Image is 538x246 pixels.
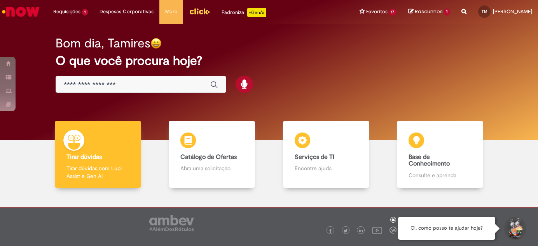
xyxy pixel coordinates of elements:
span: More [165,8,177,16]
span: Requisições [53,8,80,16]
span: TM [482,9,487,14]
b: Base de Conhecimento [409,153,450,168]
a: Catálogo de Ofertas Abra uma solicitação [155,121,269,188]
a: Serviços de TI Encontre ajuda [269,121,383,188]
b: Tirar dúvidas [66,153,102,161]
span: [PERSON_NAME] [493,8,532,15]
span: Rascunhos [415,8,443,15]
p: +GenAi [247,8,266,17]
span: 17 [389,9,397,16]
p: Encontre ajuda [295,164,358,172]
img: logo_footer_ambev_rotulo_gray.png [149,215,194,231]
a: Rascunhos [408,8,450,16]
span: 1 [444,9,450,16]
h2: O que você procura hoje? [56,54,482,68]
div: Padroniza [222,8,266,17]
b: Catálogo de Ofertas [180,153,237,161]
b: Serviços de TI [295,153,334,161]
img: logo_footer_youtube.png [372,225,382,235]
a: Tirar dúvidas Tirar dúvidas com Lupi Assist e Gen Ai [41,121,155,188]
img: happy-face.png [150,38,162,49]
img: logo_footer_facebook.png [328,229,332,233]
span: 1 [82,9,88,16]
span: Favoritos [366,8,388,16]
img: logo_footer_linkedin.png [359,229,363,233]
img: logo_footer_workplace.png [390,227,397,234]
p: Abra uma solicitação [180,164,243,172]
div: Oi, como posso te ajudar hoje? [398,217,495,240]
a: Base de Conhecimento Consulte e aprenda [383,121,498,188]
button: Iniciar Conversa de Suporte [503,217,526,240]
img: click_logo_yellow_360x200.png [189,5,210,17]
img: ServiceNow [1,4,41,19]
img: logo_footer_twitter.png [344,229,348,233]
p: Consulte e aprenda [409,171,472,179]
span: Despesas Corporativas [100,8,154,16]
p: Tirar dúvidas com Lupi Assist e Gen Ai [66,164,129,180]
h2: Bom dia, Tamires [56,37,150,50]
